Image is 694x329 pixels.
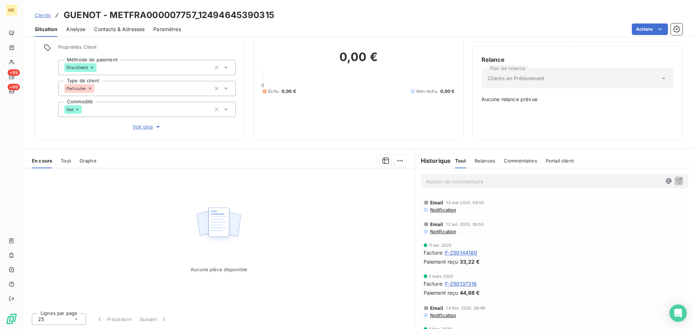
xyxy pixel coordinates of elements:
[481,55,673,64] h6: Relance
[429,274,454,278] span: 3 mars 2025
[429,243,452,247] span: 11 avr. 2025
[94,85,100,92] input: Ajouter une valeur
[38,316,44,323] span: 25
[32,158,52,164] span: En cours
[440,88,455,95] span: 0,00 €
[455,158,466,164] span: Tout
[196,203,242,248] img: Empty state
[504,158,537,164] span: Commentaires
[261,82,264,88] span: 0
[58,44,236,54] span: Propriétés Client
[92,312,136,327] button: Précédent
[35,12,51,19] a: Clients
[430,200,444,205] span: Email
[282,88,296,95] span: 0,00 €
[475,158,495,164] span: Relances
[133,123,162,130] span: Voir plus
[424,280,444,287] span: Facture :
[632,23,668,35] button: Actions
[429,312,457,318] span: Notification
[430,221,444,227] span: Email
[446,200,484,205] span: 12 mai 2025, 08:50
[669,304,687,322] div: Open Intercom Messenger
[268,88,279,95] span: Échu
[429,207,457,213] span: Notification
[82,106,87,113] input: Ajouter une valeur
[67,107,74,112] span: Gaz
[460,289,480,296] span: 44,68 €
[262,50,454,72] h2: 0,00 €
[546,158,574,164] span: Portail client
[430,305,444,311] span: Email
[6,313,17,325] img: Logo LeanPay
[6,71,17,82] a: +99
[8,69,20,76] span: +99
[446,222,484,226] span: 12 avr. 2025, 08:50
[58,123,236,131] button: Voir plus
[429,229,457,234] span: Notification
[35,26,57,33] span: Situation
[460,258,480,265] span: 33,22 €
[67,65,89,70] span: DirectDebit
[445,249,477,256] span: F-250144180
[446,306,485,310] span: 14 févr. 2025, 08:49
[35,12,51,18] span: Clients
[445,280,477,287] span: F-250137316
[416,88,437,95] span: Non-échu
[424,289,458,296] span: Paiement reçu
[153,26,181,33] span: Paramètres
[80,158,97,164] span: Graphe
[415,156,451,165] h6: Historique
[6,85,17,97] a: +99
[94,26,145,33] span: Contacts & Adresses
[488,75,544,82] span: Clients en Prélèvement
[424,258,458,265] span: Paiement reçu
[67,86,86,91] span: Particulier
[8,84,20,90] span: +99
[481,96,673,103] span: Aucune relance prévue
[190,267,247,272] span: Aucune pièce disponible
[136,312,172,327] button: Suivant
[6,4,17,16] div: ME
[61,158,71,164] span: Tout
[424,249,444,256] span: Facture :
[97,64,102,71] input: Ajouter une valeur
[66,26,85,33] span: Analyse
[64,9,274,22] h3: GUENOT - METFRA000007757_12494645390315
